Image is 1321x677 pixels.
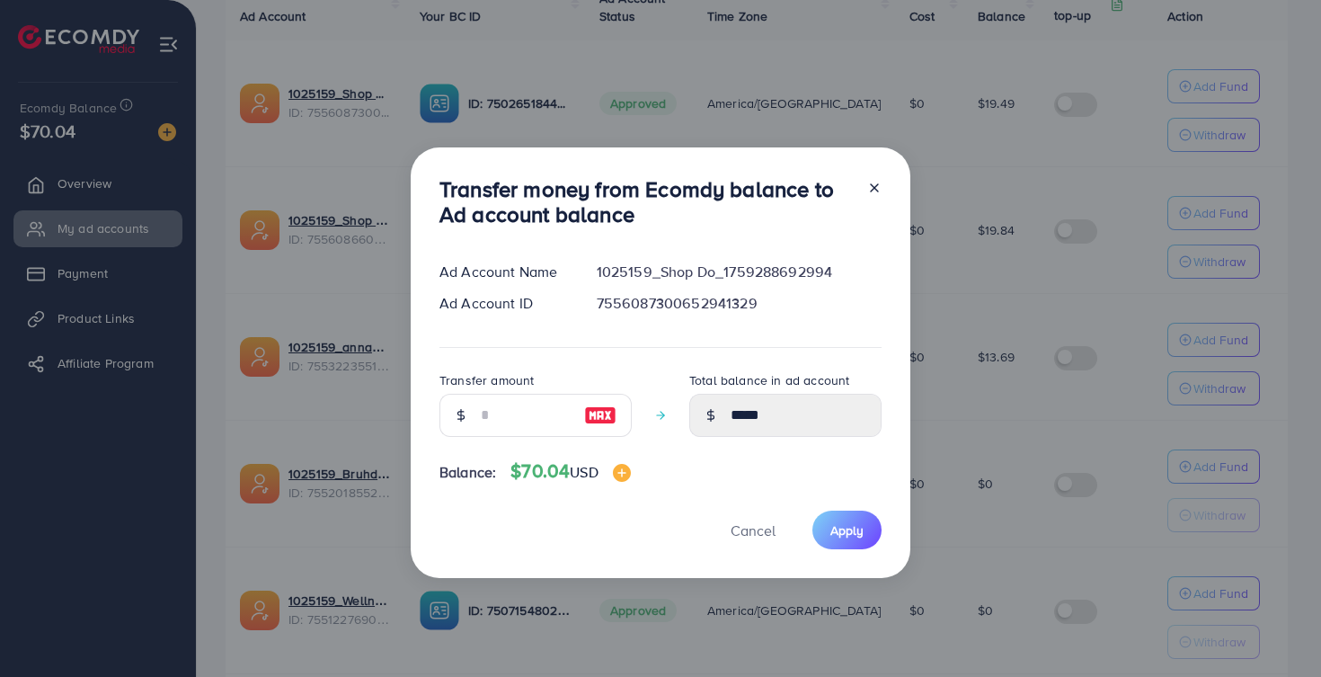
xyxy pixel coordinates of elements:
[689,371,849,389] label: Total balance in ad account
[425,262,582,282] div: Ad Account Name
[812,511,882,549] button: Apply
[439,462,496,483] span: Balance:
[582,293,896,314] div: 7556087300652941329
[731,521,776,540] span: Cancel
[613,464,631,482] img: image
[425,293,582,314] div: Ad Account ID
[439,371,534,389] label: Transfer amount
[582,262,896,282] div: 1025159_Shop Do_1759288692994
[570,462,598,482] span: USD
[830,521,864,539] span: Apply
[510,460,630,483] h4: $70.04
[708,511,798,549] button: Cancel
[584,405,616,426] img: image
[1245,596,1308,664] iframe: Chat
[439,176,853,228] h3: Transfer money from Ecomdy balance to Ad account balance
